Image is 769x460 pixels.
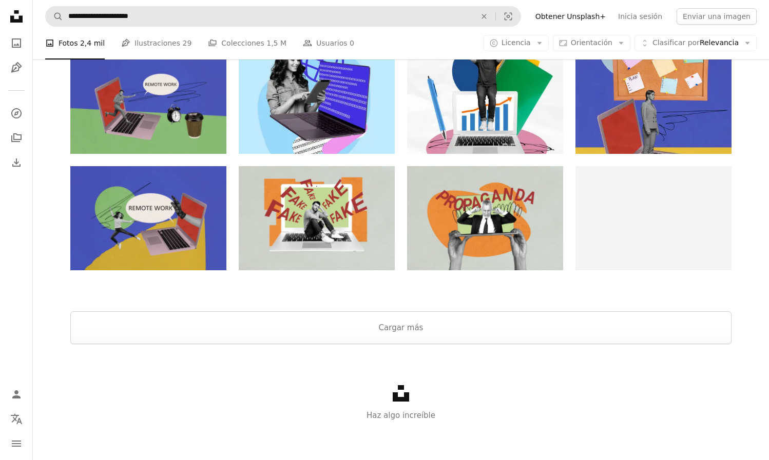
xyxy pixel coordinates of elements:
[70,166,226,270] img: Collage de fotos compuesto de chica feliz baile macbook pantalla peek brazo guante guante videoll...
[6,128,27,148] a: Colecciones
[45,6,521,27] form: Encuentra imágenes en todo el sitio
[571,38,612,47] span: Orientación
[502,38,531,47] span: Licencia
[496,7,521,26] button: Búsqueda visual
[6,433,27,454] button: Menú
[266,37,286,49] span: 1,5 M
[239,166,395,270] img: Collage de fotos compuestas de hombre molesto sentarse teclado de computadora macbook estafa fals...
[303,27,354,59] a: Usuarios 0
[6,152,27,173] a: Historial de descargas
[652,38,700,47] span: Clasificar por
[239,50,395,154] img: Collage de fotos vertical de mujer feliz sostener tableta dispositivo macbook números de pantalla...
[635,35,757,51] button: Clasificar porRelevancia
[484,35,549,51] button: Licencia
[553,35,630,51] button: Orientación
[6,384,27,405] a: Iniciar sesión / Registrarse
[6,6,27,29] a: Inicio — Unsplash
[407,166,563,270] img: Collage de fotos compuesto de hombre irritado, oído cerrado, sonido, propaganda, propagación, pan...
[473,7,495,26] button: Borrar
[612,8,668,25] a: Inicia sesión
[182,37,191,49] span: 29
[350,37,354,49] span: 0
[652,38,739,48] span: Relevancia
[33,409,769,422] p: Haz algo increíble
[46,7,63,26] button: Buscar en Unsplash
[6,409,27,429] button: Idioma
[575,50,732,154] img: Collage de fotos vertical de posición de chica seria macbook teclado de computadora memo tablero ...
[70,50,226,154] img: Collage de fotos compuesto de chico feliz correr nube de puntos trabajo remoto macbook pantalla t...
[121,27,191,59] a: Ilustraciones 29
[6,33,27,53] a: Fotos
[208,27,286,59] a: Colecciones 1,5 M
[529,8,612,25] a: Obtener Unsplash+
[6,103,27,124] a: Explorar
[6,57,27,78] a: Ilustraciones
[407,50,563,154] img: Collage de fotos vertical de hombre asombrado sorprendido sostener la cabeza de la pantalla de ma...
[70,311,732,344] button: Cargar más
[677,8,757,25] button: Enviar una imagen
